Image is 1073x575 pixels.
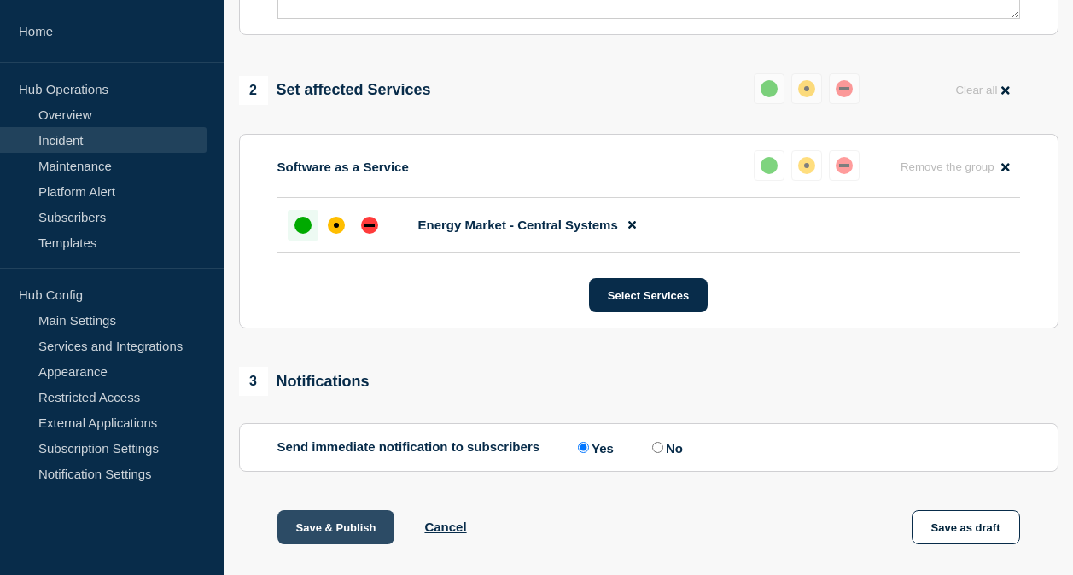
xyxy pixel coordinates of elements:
[277,439,540,456] p: Send immediate notification to subscribers
[761,157,778,174] div: up
[829,150,860,181] button: down
[418,218,618,232] span: Energy Market - Central Systems
[798,80,815,97] div: affected
[652,442,663,453] input: No
[277,510,395,544] button: Save & Publish
[836,157,853,174] div: down
[791,150,822,181] button: affected
[277,439,1020,456] div: Send immediate notification to subscribers
[294,217,312,234] div: up
[754,150,784,181] button: up
[890,150,1020,183] button: Remove the group
[424,520,466,534] button: Cancel
[578,442,589,453] input: Yes
[901,160,994,173] span: Remove the group
[829,73,860,104] button: down
[648,439,683,456] label: No
[836,80,853,97] div: down
[589,278,708,312] button: Select Services
[328,217,345,234] div: affected
[361,217,378,234] div: down
[791,73,822,104] button: affected
[239,76,431,105] div: Set affected Services
[798,157,815,174] div: affected
[912,510,1020,544] button: Save as draft
[239,76,268,105] span: 2
[239,367,370,396] div: Notifications
[761,80,778,97] div: up
[754,73,784,104] button: up
[277,160,409,174] p: Software as a Service
[239,367,268,396] span: 3
[945,73,1019,107] button: Clear all
[574,439,614,456] label: Yes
